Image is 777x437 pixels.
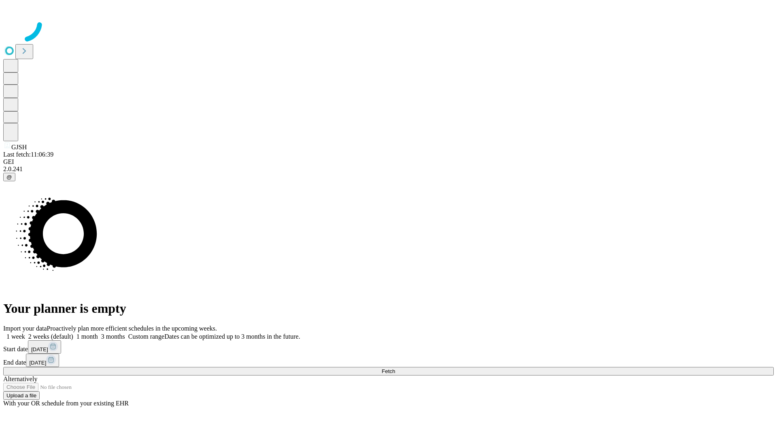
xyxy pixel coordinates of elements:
[11,144,27,151] span: GJSH
[3,173,15,181] button: @
[3,158,774,165] div: GEI
[31,346,48,352] span: [DATE]
[101,333,125,340] span: 3 months
[6,174,12,180] span: @
[3,354,774,367] div: End date
[28,340,61,354] button: [DATE]
[26,354,59,367] button: [DATE]
[6,333,25,340] span: 1 week
[128,333,164,340] span: Custom range
[28,333,73,340] span: 2 weeks (default)
[164,333,300,340] span: Dates can be optimized up to 3 months in the future.
[29,360,46,366] span: [DATE]
[3,151,53,158] span: Last fetch: 11:06:39
[382,368,395,374] span: Fetch
[76,333,98,340] span: 1 month
[3,375,37,382] span: Alternatively
[47,325,217,332] span: Proactively plan more efficient schedules in the upcoming weeks.
[3,391,40,400] button: Upload a file
[3,165,774,173] div: 2.0.241
[3,340,774,354] div: Start date
[3,400,129,407] span: With your OR schedule from your existing EHR
[3,367,774,375] button: Fetch
[3,325,47,332] span: Import your data
[3,301,774,316] h1: Your planner is empty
